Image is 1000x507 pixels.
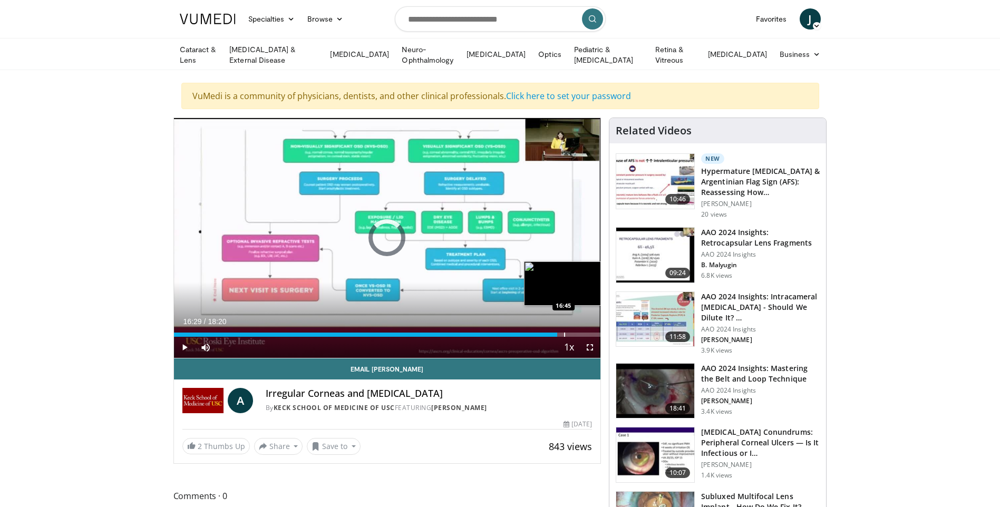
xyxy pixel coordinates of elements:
a: [MEDICAL_DATA] [324,44,395,65]
span: 843 views [549,440,592,453]
a: Favorites [750,8,793,30]
img: 22a3a3a3-03de-4b31-bd81-a17540334f4a.150x105_q85_crop-smart_upscale.jpg [616,364,694,418]
button: Share [254,438,303,455]
p: B. Malyugin [701,261,820,269]
span: 18:41 [665,403,691,414]
a: Click here to set your password [506,90,631,102]
span: Comments 0 [173,489,601,503]
a: 18:41 AAO 2024 Insights: Mastering the Belt and Loop Technique AAO 2024 Insights [PERSON_NAME] 3.... [616,363,820,419]
button: Play [174,337,195,358]
a: Retina & Vitreous [649,44,702,65]
a: [MEDICAL_DATA] [702,44,773,65]
button: Mute [195,337,216,358]
a: A [228,388,253,413]
a: [PERSON_NAME] [431,403,487,412]
p: [PERSON_NAME] [701,336,820,344]
a: Business [773,44,827,65]
span: 11:58 [665,331,691,342]
h4: Related Videos [616,124,692,137]
p: New [701,153,724,164]
a: 2 Thumbs Up [182,438,250,454]
a: Cataract & Lens [173,44,224,65]
button: Save to [307,438,361,455]
a: 10:07 [MEDICAL_DATA] Conundrums: Peripheral Corneal Ulcers — Is It Infectious or I… [PERSON_NAME]... [616,427,820,483]
p: 1.4K views [701,471,732,480]
p: 6.8K views [701,271,732,280]
a: Email [PERSON_NAME] [174,358,601,379]
button: Playback Rate [558,337,579,358]
a: Optics [532,44,567,65]
span: 16:29 [183,317,202,326]
h3: [MEDICAL_DATA] Conundrums: Peripheral Corneal Ulcers — Is It Infectious or I… [701,427,820,459]
a: Specialties [242,8,302,30]
p: AAO 2024 Insights [701,250,820,259]
span: 09:24 [665,268,691,278]
p: 20 views [701,210,727,219]
img: 5ede7c1e-2637-46cb-a546-16fd546e0e1e.150x105_q85_crop-smart_upscale.jpg [616,427,694,482]
h3: AAO 2024 Insights: Mastering the Belt and Loop Technique [701,363,820,384]
div: Progress Bar [174,333,601,337]
span: 2 [198,441,202,451]
p: [PERSON_NAME] [701,461,820,469]
a: Browse [301,8,349,30]
p: AAO 2024 Insights [701,325,820,334]
span: 10:46 [665,194,691,204]
p: AAO 2024 Insights [701,386,820,395]
a: Keck School of Medicine of USC [274,403,395,412]
h3: AAO 2024 Insights: Intracameral [MEDICAL_DATA] - Should We Dilute It? … [701,291,820,323]
video-js: Video Player [174,118,601,358]
img: 40c8dcf9-ac14-45af-8571-bda4a5b229bd.150x105_q85_crop-smart_upscale.jpg [616,154,694,209]
span: 10:07 [665,467,691,478]
p: 3.9K views [701,346,732,355]
a: 11:58 AAO 2024 Insights: Intracameral [MEDICAL_DATA] - Should We Dilute It? … AAO 2024 Insights [... [616,291,820,355]
img: Keck School of Medicine of USC [182,388,224,413]
h3: Hypermature [MEDICAL_DATA] & Argentinian Flag Sign (AFS): Reassessing How… [701,166,820,198]
img: image.jpeg [524,261,603,306]
p: [PERSON_NAME] [701,200,820,208]
div: VuMedi is a community of physicians, dentists, and other clinical professionals. [181,83,819,109]
div: By FEATURING [266,403,593,413]
span: / [204,317,206,326]
button: Fullscreen [579,337,600,358]
a: Neuro-Ophthalmology [395,44,460,65]
span: 18:20 [208,317,226,326]
a: J [800,8,821,30]
a: Pediatric & [MEDICAL_DATA] [568,44,649,65]
a: 09:24 AAO 2024 Insights: Retrocapsular Lens Fragments AAO 2024 Insights B. Malyugin 6.8K views [616,227,820,283]
a: 10:46 New Hypermature [MEDICAL_DATA] & Argentinian Flag Sign (AFS): Reassessing How… [PERSON_NAME... [616,153,820,219]
a: [MEDICAL_DATA] & External Disease [223,44,324,65]
img: 01f52a5c-6a53-4eb2-8a1d-dad0d168ea80.150x105_q85_crop-smart_upscale.jpg [616,228,694,282]
input: Search topics, interventions [395,6,606,32]
h4: Irregular Corneas and [MEDICAL_DATA] [266,388,593,399]
p: 3.4K views [701,407,732,416]
img: VuMedi Logo [180,14,236,24]
img: de733f49-b136-4bdc-9e00-4021288efeb7.150x105_q85_crop-smart_upscale.jpg [616,292,694,347]
h3: AAO 2024 Insights: Retrocapsular Lens Fragments [701,227,820,248]
div: [DATE] [564,420,592,429]
a: [MEDICAL_DATA] [460,44,532,65]
p: [PERSON_NAME] [701,397,820,405]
